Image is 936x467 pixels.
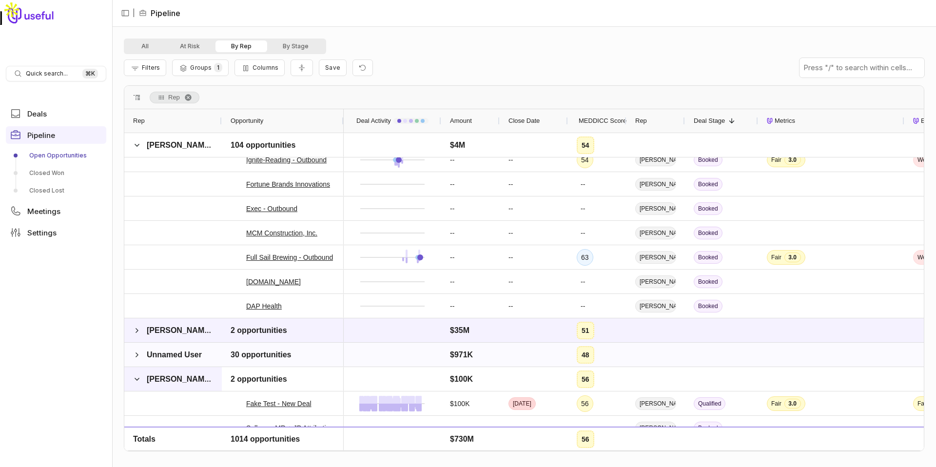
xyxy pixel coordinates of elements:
[267,40,324,52] button: By Stage
[450,154,454,166] span: --
[784,399,801,409] span: 3.0
[231,115,263,127] span: Opportunity
[917,400,928,408] span: Fair
[27,229,57,236] span: Settings
[771,253,781,261] span: Fair
[635,178,676,191] span: [PERSON_NAME]
[147,448,212,456] span: [PERSON_NAME]
[582,349,589,361] div: 48
[694,227,722,239] span: Booked
[231,325,287,336] span: 2 opportunities
[124,59,166,76] button: Filter Pipeline
[771,156,781,164] span: Fair
[500,221,568,245] div: --
[27,208,60,215] span: Meetings
[147,375,212,383] span: [PERSON_NAME]
[246,203,297,214] a: Exec - Outbound
[450,349,473,361] span: $971K
[6,126,106,144] a: Pipeline
[450,203,454,214] span: --
[508,115,540,127] span: Close Date
[246,178,330,190] a: Fortune Brands Innovations
[147,141,212,149] span: [PERSON_NAME]
[6,224,106,241] a: Settings
[635,275,676,288] span: [PERSON_NAME]
[126,40,164,52] button: All
[635,251,676,264] span: [PERSON_NAME]
[231,349,291,361] span: 30 opportunities
[771,400,781,408] span: Fair
[246,154,327,166] a: Ignite-Reading - Outbound
[150,92,199,103] div: Row Groups
[234,59,285,76] button: Columns
[694,178,722,191] span: Booked
[6,105,106,122] a: Deals
[352,59,373,77] button: Reset view
[635,397,676,410] span: [PERSON_NAME]
[231,139,295,151] span: 104 opportunities
[6,183,106,198] a: Closed Lost
[579,115,626,127] span: MEDDICC Score
[694,422,722,434] span: Booked
[581,178,585,190] div: --
[581,422,585,434] div: --
[450,276,454,288] span: --
[581,398,589,409] div: 56
[500,245,568,269] div: --
[500,196,568,220] div: --
[635,115,647,127] span: Rep
[246,227,317,239] a: MCM Construction, Inc.
[172,59,228,76] button: Group Pipeline
[635,300,676,312] span: [PERSON_NAME]
[784,253,801,262] span: 3.0
[325,64,340,71] span: Save
[133,115,145,127] span: Rep
[500,148,568,172] div: --
[581,252,589,263] div: 63
[142,64,160,71] span: Filters
[450,422,454,434] span: --
[450,373,473,385] span: $100K
[450,115,472,127] span: Amount
[190,64,212,71] span: Groups
[450,300,454,312] span: --
[694,275,722,288] span: Booked
[246,300,282,312] a: DAP Health
[27,132,55,139] span: Pipeline
[577,109,618,133] div: MEDDICC Score
[581,276,585,288] div: --
[581,154,589,166] div: 54
[147,350,202,359] span: Unnamed User
[291,59,313,77] button: Collapse all rows
[6,148,106,198] div: Pipeline submenu
[635,227,676,239] span: [PERSON_NAME]
[450,325,469,336] span: $35M
[500,172,568,196] div: --
[215,40,267,52] button: By Rep
[582,325,589,336] div: 51
[319,59,347,76] button: Create a new saved view
[246,276,301,288] a: [DOMAIN_NAME]
[694,397,725,410] span: Qualified
[694,251,722,264] span: Booked
[450,252,454,263] span: --
[231,447,287,458] span: 3 opportunities
[253,64,278,71] span: Columns
[450,398,469,409] span: $100K
[246,252,333,263] a: Full Sail Brewing - Outbound
[513,400,531,408] time: [DATE]
[82,69,98,78] kbd: ⌘ K
[6,165,106,181] a: Closed Won
[6,148,106,163] a: Open Opportunities
[450,227,454,239] span: --
[214,63,222,72] span: 1
[799,58,924,78] input: Press "/" to search within cells...
[775,115,795,127] span: Metrics
[917,156,932,164] span: Weak
[246,422,335,434] a: Sellgpu - MR + JP Attribution Test
[767,109,896,133] div: Metrics
[635,202,676,215] span: [PERSON_NAME]
[635,422,676,434] span: [PERSON_NAME]
[582,373,589,385] div: 56
[694,202,722,215] span: Booked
